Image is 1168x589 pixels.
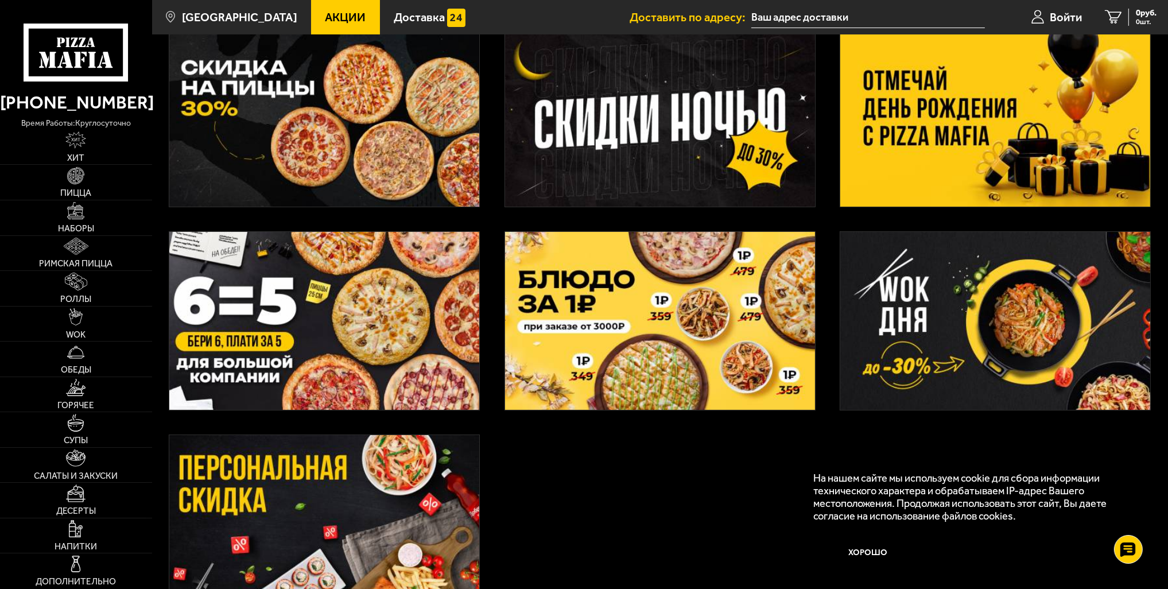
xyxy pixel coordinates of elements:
[39,259,112,268] span: Римская пицца
[630,11,751,23] span: Доставить по адресу:
[1136,9,1157,17] span: 0 руб.
[447,9,465,27] img: 15daf4d41897b9f0e9f617042186c801.svg
[34,472,118,480] span: Салаты и закуски
[58,224,94,233] span: Наборы
[813,472,1132,523] p: На нашем сайте мы используем cookie для сбора информации технического характера и обрабатываем IP...
[36,578,116,586] span: Дополнительно
[66,331,86,339] span: WOK
[394,11,445,23] span: Доставка
[64,436,88,445] span: Супы
[751,7,985,28] input: Ваш адрес доставки
[57,401,94,410] span: Горячее
[55,542,97,551] span: Напитки
[1136,18,1157,26] span: 0 шт.
[813,534,923,571] button: Хорошо
[1050,11,1082,23] span: Войти
[61,366,91,374] span: Обеды
[325,11,366,23] span: Акции
[56,507,96,516] span: Десерты
[60,295,91,304] span: Роллы
[60,189,91,197] span: Пицца
[67,154,84,162] span: Хит
[182,11,297,23] span: [GEOGRAPHIC_DATA]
